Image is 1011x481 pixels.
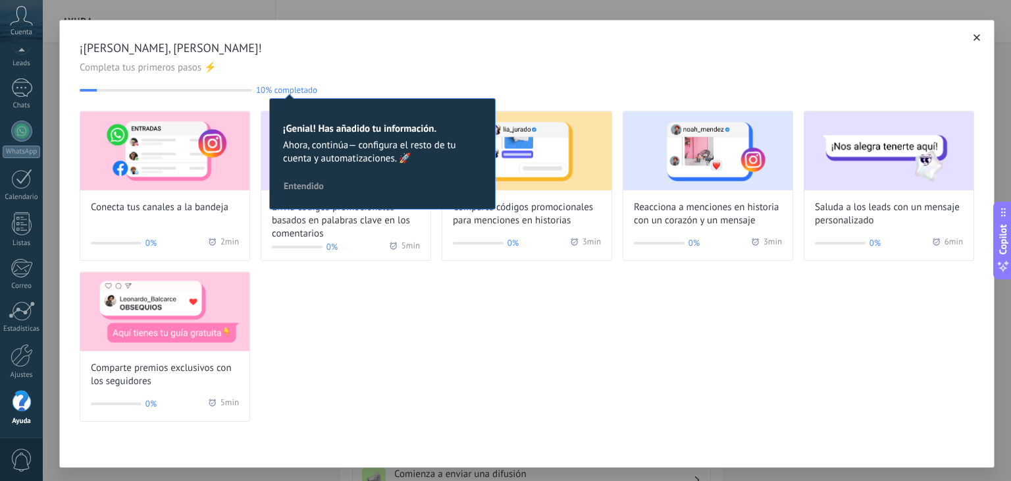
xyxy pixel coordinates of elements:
[3,371,41,380] div: Ajustes
[283,139,482,165] span: Ahora, continúa— configura el resto de tu cuenta y automatizaciones. 🚀
[688,237,700,250] span: 0%
[3,193,41,202] div: Calendario
[815,201,963,227] span: Saluda a los leads con un mensaje personalizado
[3,59,41,68] div: Leads
[945,237,963,250] span: 6 min
[283,123,482,135] h2: ¡Genial! Has añadido tu información.
[3,325,41,333] div: Estadísticas
[453,201,601,227] span: Comparte códigos promocionales para menciones en historias
[3,417,41,426] div: Ayuda
[91,201,228,214] span: Conecta tus canales a la bandeja
[80,61,974,74] span: Completa tus primeros pasos ⚡
[256,85,317,95] span: 10% completado
[261,111,430,190] img: Send promo codes based on keywords in comments (Wizard onboarding modal)
[402,240,420,254] span: 5 min
[634,201,782,227] span: Reacciona a menciones en historia con un corazón y un mensaje
[272,201,420,240] span: Envía códigos promocionales basados en palabras clave en los comentarios
[278,176,330,196] button: Entendido
[3,146,40,158] div: WhatsApp
[869,237,881,250] span: 0%
[220,397,239,410] span: 5 min
[220,237,239,250] span: 2 min
[80,272,249,351] img: Share exclusive rewards with followers
[91,362,239,388] span: Comparte premios exclusivos con los seguidores
[11,28,32,37] span: Cuenta
[145,237,157,250] span: 0%
[764,237,782,250] span: 3 min
[804,111,973,190] img: Greet leads with a custom message (Wizard onboarding modal)
[442,111,611,190] img: Share promo codes for story mentions
[284,181,324,190] span: Entendido
[145,397,157,410] span: 0%
[997,225,1010,255] span: Copilot
[80,111,249,190] img: Connect your channels to the inbox
[3,239,41,248] div: Listas
[507,237,519,250] span: 0%
[3,101,41,110] div: Chats
[623,111,792,190] img: React to story mentions with a heart and personalized message
[326,240,338,254] span: 0%
[583,237,601,250] span: 3 min
[80,40,974,56] span: ¡[PERSON_NAME], [PERSON_NAME]!
[3,282,41,291] div: Correo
